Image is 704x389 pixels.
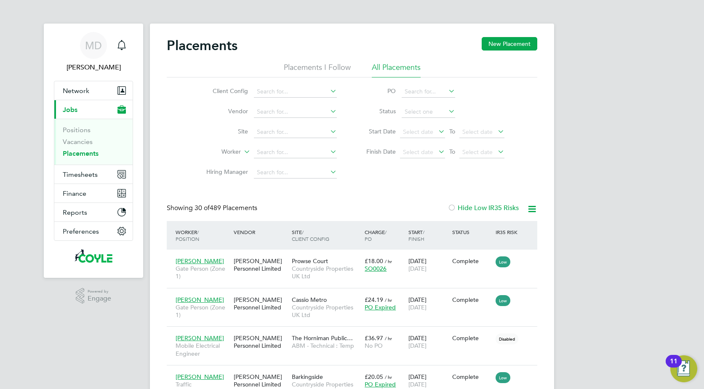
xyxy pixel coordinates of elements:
span: Select date [403,128,433,136]
span: Select date [462,128,493,136]
label: Start Date [358,128,396,135]
span: ABM - Technical : Temp [292,342,360,349]
span: Reports [63,208,87,216]
div: Showing [167,204,259,213]
span: Barkingside [292,373,323,381]
span: / Position [176,229,199,242]
span: £20.05 [365,373,383,381]
button: Open Resource Center, 11 new notifications [670,355,697,382]
span: MD [85,40,102,51]
span: / hr [385,258,392,264]
a: Powered byEngage [76,288,112,304]
a: Positions [63,126,91,134]
span: Powered by [88,288,111,295]
div: [PERSON_NAME] Personnel Limited [232,253,290,277]
div: Complete [452,257,492,265]
span: Countryside Properties UK Ltd [292,265,360,280]
button: Network [54,81,133,100]
span: [DATE] [408,265,427,272]
a: [PERSON_NAME]Gate Person (Zone 1)[PERSON_NAME] Personnel LimitedCassio MetroCountryside Propertie... [173,291,537,298]
label: Hiring Manager [200,168,248,176]
div: [DATE] [406,330,450,354]
div: [PERSON_NAME] Personnel Limited [232,330,290,354]
span: Timesheets [63,171,98,179]
span: Select date [462,148,493,156]
label: Vendor [200,107,248,115]
button: Preferences [54,222,133,240]
a: Vacancies [63,138,93,146]
label: Site [200,128,248,135]
span: SO0026 [365,265,387,272]
a: [PERSON_NAME]Mobile Electrical Engineer[PERSON_NAME] Personnel LimitedThe Horniman Public…ABM - T... [173,330,537,337]
span: Finance [63,189,86,197]
span: [DATE] [408,342,427,349]
div: Site [290,224,363,246]
input: Search for... [402,86,455,98]
div: 11 [670,361,677,372]
span: To [447,126,458,137]
span: Engage [88,295,111,302]
div: Status [450,224,494,240]
input: Search for... [254,86,337,98]
button: Finance [54,184,133,202]
input: Search for... [254,106,337,118]
span: [PERSON_NAME] [176,296,224,304]
span: £36.97 [365,334,383,342]
span: Select date [403,148,433,156]
li: Placements I Follow [284,62,351,77]
div: Complete [452,334,492,342]
span: Countryside Properties UK Ltd [292,304,360,319]
span: Preferences [63,227,99,235]
div: [DATE] [406,253,450,277]
span: Jobs [63,106,77,114]
button: New Placement [482,37,537,51]
div: Complete [452,373,492,381]
button: Reports [54,203,133,221]
input: Search for... [254,167,337,179]
input: Search for... [254,126,337,138]
h2: Placements [167,37,237,54]
div: [PERSON_NAME] Personnel Limited [232,292,290,315]
div: Jobs [54,119,133,165]
nav: Main navigation [44,24,143,278]
img: coyles-logo-retina.png [75,249,112,263]
span: / Client Config [292,229,329,242]
label: Status [358,107,396,115]
span: Network [63,87,89,95]
span: 30 of [195,204,210,212]
span: / hr [385,297,392,303]
a: [PERSON_NAME]Traffic [PERSON_NAME] (CPCS) (Zone 1)[PERSON_NAME] Personnel LimitedBarkingsideCount... [173,368,537,376]
span: Low [496,295,510,306]
div: Complete [452,296,492,304]
a: MD[PERSON_NAME] [54,32,133,72]
span: To [447,146,458,157]
span: Low [496,256,510,267]
span: [DATE] [408,304,427,311]
div: IR35 Risk [493,224,523,240]
a: [PERSON_NAME]Gate Person (Zone 1)[PERSON_NAME] Personnel LimitedProwse CourtCountryside Propertie... [173,253,537,260]
span: Mark Dimbleby [54,62,133,72]
input: Select one [402,106,455,118]
label: Worker [192,148,241,156]
button: Jobs [54,100,133,119]
span: / Finish [408,229,424,242]
div: Worker [173,224,232,246]
span: Low [496,372,510,383]
span: £18.00 [365,257,383,265]
span: £24.19 [365,296,383,304]
span: Cassio Metro [292,296,327,304]
div: Charge [363,224,406,246]
button: Timesheets [54,165,133,184]
span: Prowse Court [292,257,328,265]
label: Hide Low IR35 Risks [448,204,519,212]
span: [DATE] [408,381,427,388]
div: Vendor [232,224,290,240]
span: Gate Person (Zone 1) [176,304,229,319]
span: [PERSON_NAME] [176,257,224,265]
a: Go to home page [54,249,133,263]
span: [PERSON_NAME] [176,334,224,342]
span: PO Expired [365,304,396,311]
span: 489 Placements [195,204,257,212]
span: Gate Person (Zone 1) [176,265,229,280]
span: / hr [385,335,392,341]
